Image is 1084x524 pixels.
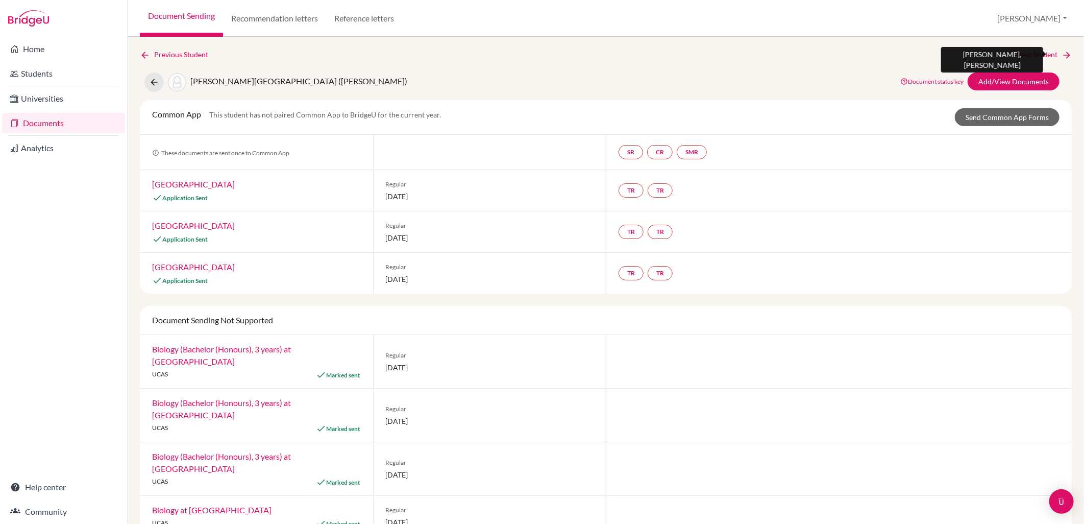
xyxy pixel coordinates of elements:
span: Application Sent [162,235,208,243]
span: Regular [386,263,594,272]
a: Help center [2,477,125,497]
span: [DATE] [386,362,594,373]
span: Regular [386,221,594,230]
span: [DATE] [386,469,594,480]
span: Regular [386,180,594,189]
a: Home [2,39,125,59]
a: [GEOGRAPHIC_DATA] [152,221,235,230]
button: [PERSON_NAME] [993,9,1072,28]
a: [GEOGRAPHIC_DATA] [152,262,235,272]
a: Biology (Bachelor (Honours), 3 years) at [GEOGRAPHIC_DATA] [152,344,291,366]
span: [DATE] [386,274,594,284]
a: Community [2,502,125,522]
span: Document Sending Not Supported [152,315,273,325]
a: Add/View Documents [968,73,1060,90]
a: TR [619,183,644,198]
div: [PERSON_NAME], [PERSON_NAME] [941,47,1043,73]
a: CR [647,145,673,159]
a: TR [619,225,644,239]
a: Send Common App Forms [955,108,1060,126]
a: TR [648,225,673,239]
a: TR [648,266,673,280]
span: [DATE] [386,232,594,243]
span: Regular [386,458,594,467]
a: Universities [2,88,125,109]
a: Documents [2,113,125,133]
span: Regular [386,506,594,515]
a: SMR [677,145,707,159]
a: SR [619,145,643,159]
span: Marked sent [327,479,361,486]
a: Biology at [GEOGRAPHIC_DATA] [152,505,272,515]
span: UCAS [152,478,168,485]
span: Marked sent [327,425,361,433]
span: This student has not paired Common App to BridgeU for the current year. [209,110,441,119]
a: Biology (Bachelor (Honours), 3 years) at [GEOGRAPHIC_DATA] [152,451,291,473]
span: Regular [386,351,594,360]
span: [DATE] [386,416,594,426]
a: Students [2,63,125,84]
span: [DATE] [386,191,594,202]
span: These documents are sent once to Common App [152,149,289,157]
a: Analytics [2,138,125,158]
a: [GEOGRAPHIC_DATA] [152,179,235,189]
span: [PERSON_NAME][GEOGRAPHIC_DATA] ([PERSON_NAME]) [190,76,407,86]
a: Previous Student [140,49,216,60]
a: TR [619,266,644,280]
a: Document status key [900,78,964,85]
a: TR [648,183,673,198]
span: Application Sent [162,277,208,284]
span: Common App [152,109,201,119]
span: Application Sent [162,194,208,202]
span: Marked sent [327,371,361,379]
div: Open Intercom Messenger [1049,489,1074,514]
img: Bridge-U [8,10,49,27]
a: Biology (Bachelor (Honours), 3 years) at [GEOGRAPHIC_DATA] [152,398,291,420]
span: Regular [386,404,594,414]
span: UCAS [152,424,168,432]
span: UCAS [152,370,168,378]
